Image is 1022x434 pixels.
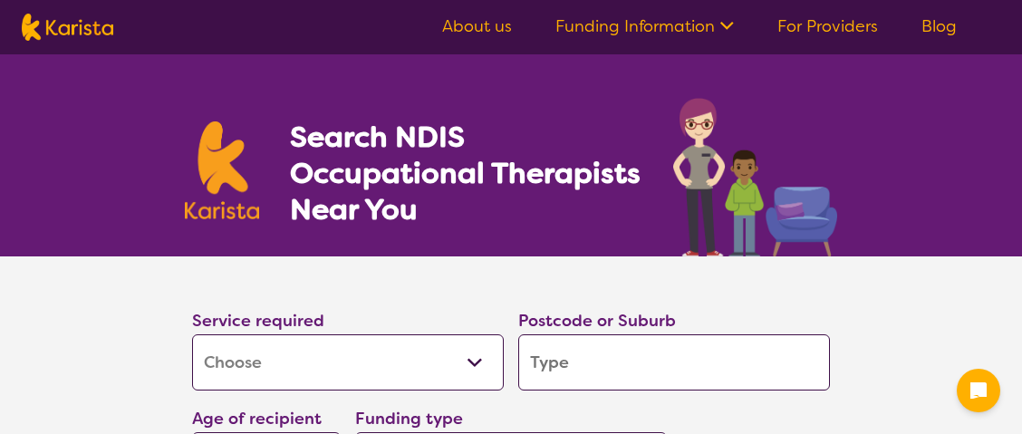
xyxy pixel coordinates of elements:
label: Age of recipient [192,408,322,429]
img: Karista logo [22,14,113,41]
a: Blog [921,15,957,37]
a: For Providers [777,15,878,37]
input: Type [518,334,830,391]
a: Funding Information [555,15,734,37]
h1: Search NDIS Occupational Therapists Near You [290,119,642,227]
img: occupational-therapy [673,98,837,256]
label: Funding type [355,408,463,429]
label: Postcode or Suburb [518,310,676,332]
a: About us [442,15,512,37]
img: Karista logo [185,121,259,219]
label: Service required [192,310,324,332]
